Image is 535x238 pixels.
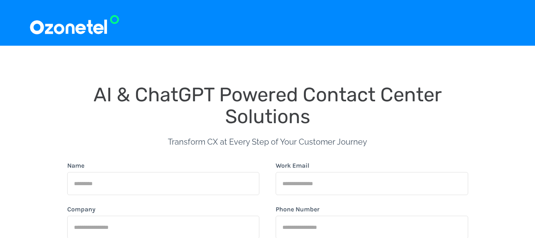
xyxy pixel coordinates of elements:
[93,83,447,128] span: AI & ChatGPT Powered Contact Center Solutions
[67,161,84,170] label: Name
[168,137,367,147] span: Transform CX at Every Step of Your Customer Journey
[276,205,319,214] label: Phone Number
[67,205,95,214] label: Company
[276,161,309,170] label: Work Email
